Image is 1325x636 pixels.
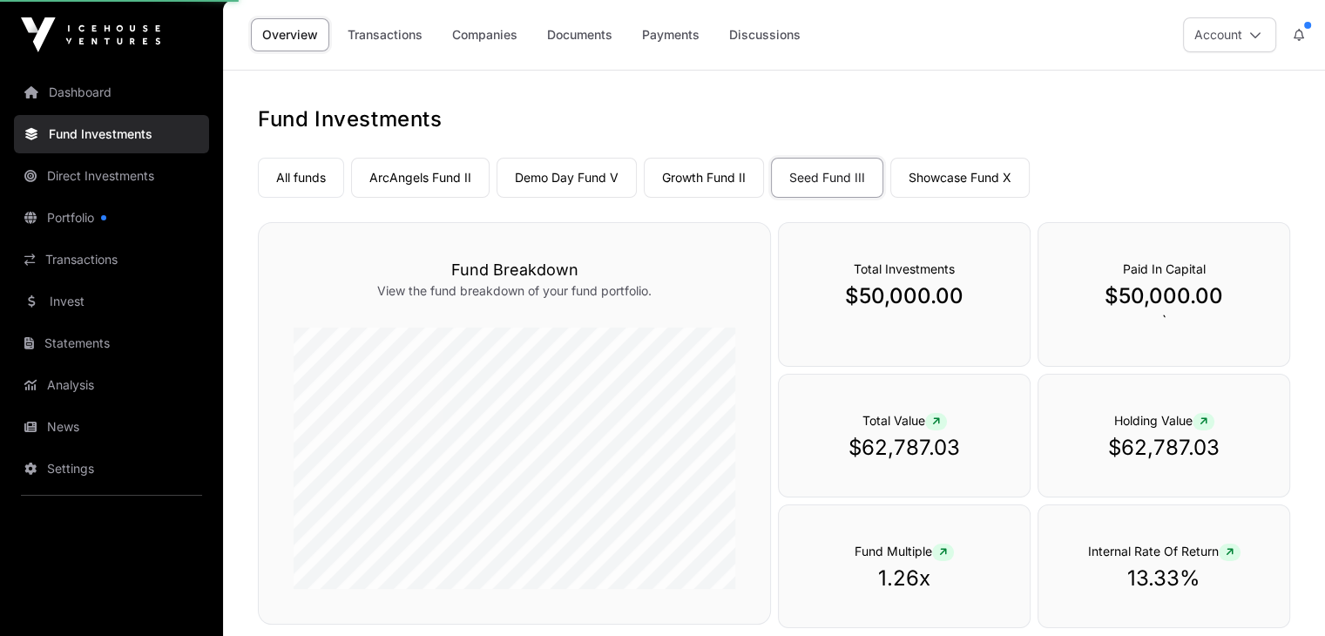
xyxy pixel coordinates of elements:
[814,565,995,592] p: 1.26x
[862,413,947,428] span: Total Value
[1114,413,1214,428] span: Holding Value
[14,450,209,488] a: Settings
[1073,565,1254,592] p: 13.33%
[258,105,1290,133] h1: Fund Investments
[258,158,344,198] a: All funds
[718,18,812,51] a: Discussions
[294,258,735,282] h3: Fund Breakdown
[14,157,209,195] a: Direct Investments
[1073,434,1254,462] p: $62,787.03
[294,282,735,300] p: View the fund breakdown of your fund portfolio.
[631,18,711,51] a: Payments
[251,18,329,51] a: Overview
[1038,222,1290,367] div: `
[14,282,209,321] a: Invest
[14,366,209,404] a: Analysis
[644,158,764,198] a: Growth Fund II
[14,73,209,112] a: Dashboard
[14,240,209,279] a: Transactions
[14,408,209,446] a: News
[1123,261,1206,276] span: Paid In Capital
[854,261,955,276] span: Total Investments
[21,17,160,52] img: Icehouse Ventures Logo
[14,115,209,153] a: Fund Investments
[441,18,529,51] a: Companies
[1238,552,1325,636] iframe: Chat Widget
[814,282,995,310] p: $50,000.00
[336,18,434,51] a: Transactions
[14,324,209,362] a: Statements
[1073,282,1254,310] p: $50,000.00
[497,158,637,198] a: Demo Day Fund V
[890,158,1030,198] a: Showcase Fund X
[1183,17,1276,52] button: Account
[855,544,954,558] span: Fund Multiple
[14,199,209,237] a: Portfolio
[1088,544,1240,558] span: Internal Rate Of Return
[536,18,624,51] a: Documents
[351,158,490,198] a: ArcAngels Fund II
[771,158,883,198] a: Seed Fund III
[814,434,995,462] p: $62,787.03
